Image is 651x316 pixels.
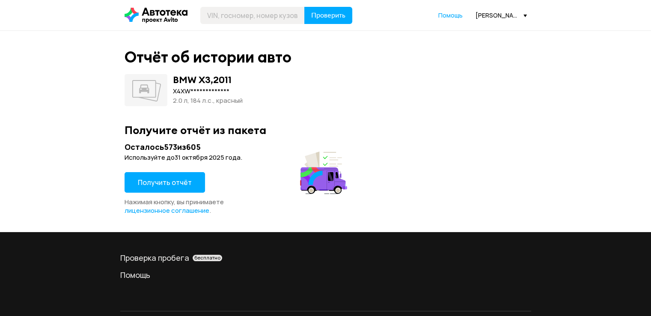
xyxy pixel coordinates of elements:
[125,142,350,152] div: Осталось 573 из 605
[125,123,527,137] div: Получите отчёт из пакета
[125,48,291,66] div: Отчёт об истории авто
[120,253,531,263] div: Проверка пробега
[200,7,305,24] input: VIN, госномер, номер кузова
[120,253,531,263] a: Проверка пробегабесплатно
[194,255,220,261] span: бесплатно
[125,153,350,162] div: Используйте до 31 октября 2025 года .
[173,96,243,105] div: 2.0 л, 184 л.c., красный
[173,74,232,85] div: BMW X3 , 2011
[438,11,463,20] a: Помощь
[304,7,352,24] button: Проверить
[125,172,205,193] button: Получить отчёт
[125,197,224,215] span: Нажимая кнопку, вы принимаете .
[120,270,531,280] a: Помощь
[138,178,192,187] span: Получить отчёт
[311,12,345,19] span: Проверить
[476,11,527,19] div: [PERSON_NAME][EMAIL_ADDRESS][DOMAIN_NAME]
[438,11,463,19] span: Помощь
[125,206,209,215] a: лицензионное соглашение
